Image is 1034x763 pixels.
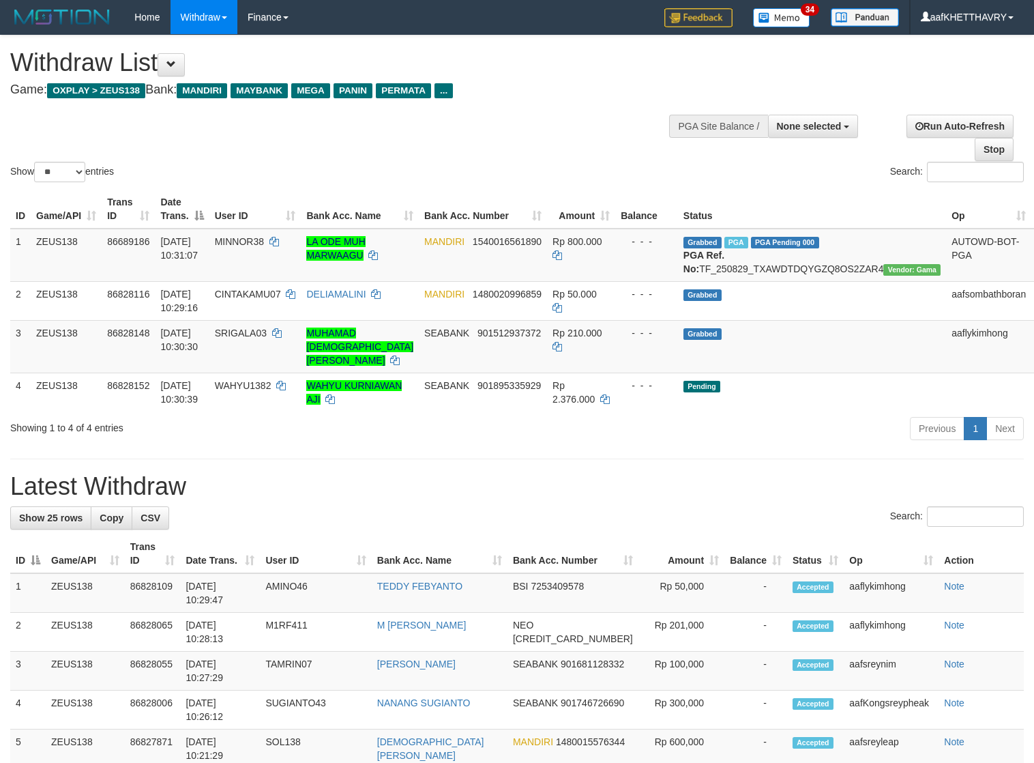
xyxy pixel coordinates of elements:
td: 2 [10,281,31,320]
select: Showentries [34,162,85,182]
td: 1 [10,573,46,613]
td: - [724,613,787,652]
span: CINTAKAMU07 [215,289,281,300]
td: TF_250829_TXAWDTDQYGZQ8OS2ZAR4 [678,229,946,282]
td: [DATE] 10:29:47 [180,573,260,613]
span: Copy 901681128332 to clipboard [561,659,624,670]
span: Grabbed [683,237,722,248]
a: Note [944,697,964,708]
a: Run Auto-Refresh [906,115,1014,138]
b: PGA Ref. No: [683,250,724,274]
th: Status [678,190,946,229]
td: ZEUS138 [46,652,125,691]
td: ZEUS138 [31,373,102,412]
th: Status: activate to sort column ascending [787,534,844,573]
th: Balance: activate to sort column ascending [724,534,787,573]
a: Stop [975,138,1014,161]
th: User ID: activate to sort column ascending [209,190,301,229]
span: Copy 5859459280659524 to clipboard [513,633,633,644]
th: Trans ID: activate to sort column ascending [102,190,155,229]
td: 4 [10,373,31,412]
div: PGA Site Balance / [669,115,767,138]
td: aaflykimhong [844,613,939,652]
span: 34 [801,3,819,16]
td: SUGIANTO43 [260,691,371,730]
a: Copy [91,506,132,530]
span: 86828116 [107,289,149,300]
td: ZEUS138 [46,613,125,652]
th: Game/API: activate to sort column ascending [46,534,125,573]
a: Previous [910,417,964,440]
th: Balance [615,190,678,229]
span: Rp 2.376.000 [552,380,595,405]
img: Feedback.jpg [664,8,733,27]
td: AMINO46 [260,573,371,613]
th: ID [10,190,31,229]
td: aafsombathboran [946,281,1031,320]
span: MANDIRI [177,83,227,98]
img: Button%20Memo.svg [753,8,810,27]
td: - [724,691,787,730]
span: Copy 7253409578 to clipboard [531,581,584,592]
span: Grabbed [683,289,722,301]
span: Accepted [793,737,833,749]
td: 86828109 [125,573,181,613]
td: 3 [10,652,46,691]
span: OXPLAY > ZEUS138 [47,83,145,98]
a: MUHAMAD [DEMOGRAPHIC_DATA][PERSON_NAME] [306,328,413,366]
th: Bank Acc. Name: activate to sort column ascending [301,190,419,229]
a: M [PERSON_NAME] [377,620,467,631]
label: Search: [890,162,1024,182]
button: None selected [768,115,859,138]
img: MOTION_logo.png [10,7,114,27]
span: SEABANK [424,380,469,391]
h4: Game: Bank: [10,83,676,97]
span: SEABANK [513,659,558,670]
div: - - - [621,235,673,248]
a: 1 [964,417,987,440]
span: BSI [513,581,529,592]
img: panduan.png [831,8,899,27]
a: WAHYU KURNIAWAN AJI [306,380,402,405]
span: [DATE] 10:31:07 [160,236,198,261]
span: Marked by aafkaynarin [724,237,748,248]
span: Rp 210.000 [552,328,602,339]
span: ... [434,83,453,98]
a: Note [944,736,964,747]
span: Copy 901895335929 to clipboard [477,380,541,391]
span: MANDIRI [424,289,464,300]
input: Search: [927,506,1024,527]
span: Copy 901746726690 to clipboard [561,697,624,708]
td: Rp 50,000 [638,573,724,613]
a: Next [986,417,1024,440]
span: Copy 1480020996859 to clipboard [473,289,542,300]
td: [DATE] 10:26:12 [180,691,260,730]
td: 1 [10,229,31,282]
td: 86828055 [125,652,181,691]
span: 86689186 [107,236,149,247]
th: User ID: activate to sort column ascending [260,534,371,573]
th: Trans ID: activate to sort column ascending [125,534,181,573]
th: Amount: activate to sort column ascending [638,534,724,573]
a: Show 25 rows [10,506,91,530]
th: Bank Acc. Name: activate to sort column ascending [372,534,507,573]
span: NEO [513,620,533,631]
span: PERMATA [376,83,431,98]
span: Accepted [793,581,833,593]
a: CSV [132,506,169,530]
span: Show 25 rows [19,513,83,523]
span: Accepted [793,659,833,671]
h1: Latest Withdraw [10,473,1024,500]
span: MANDIRI [513,736,553,747]
td: - [724,573,787,613]
th: Date Trans.: activate to sort column descending [155,190,209,229]
td: 4 [10,691,46,730]
a: Note [944,659,964,670]
span: SEABANK [424,328,469,339]
td: AUTOWD-BOT-PGA [946,229,1031,282]
span: Copy 901512937372 to clipboard [477,328,541,339]
td: ZEUS138 [31,281,102,320]
a: [DEMOGRAPHIC_DATA][PERSON_NAME] [377,736,484,761]
span: None selected [777,121,842,132]
td: 86828006 [125,691,181,730]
